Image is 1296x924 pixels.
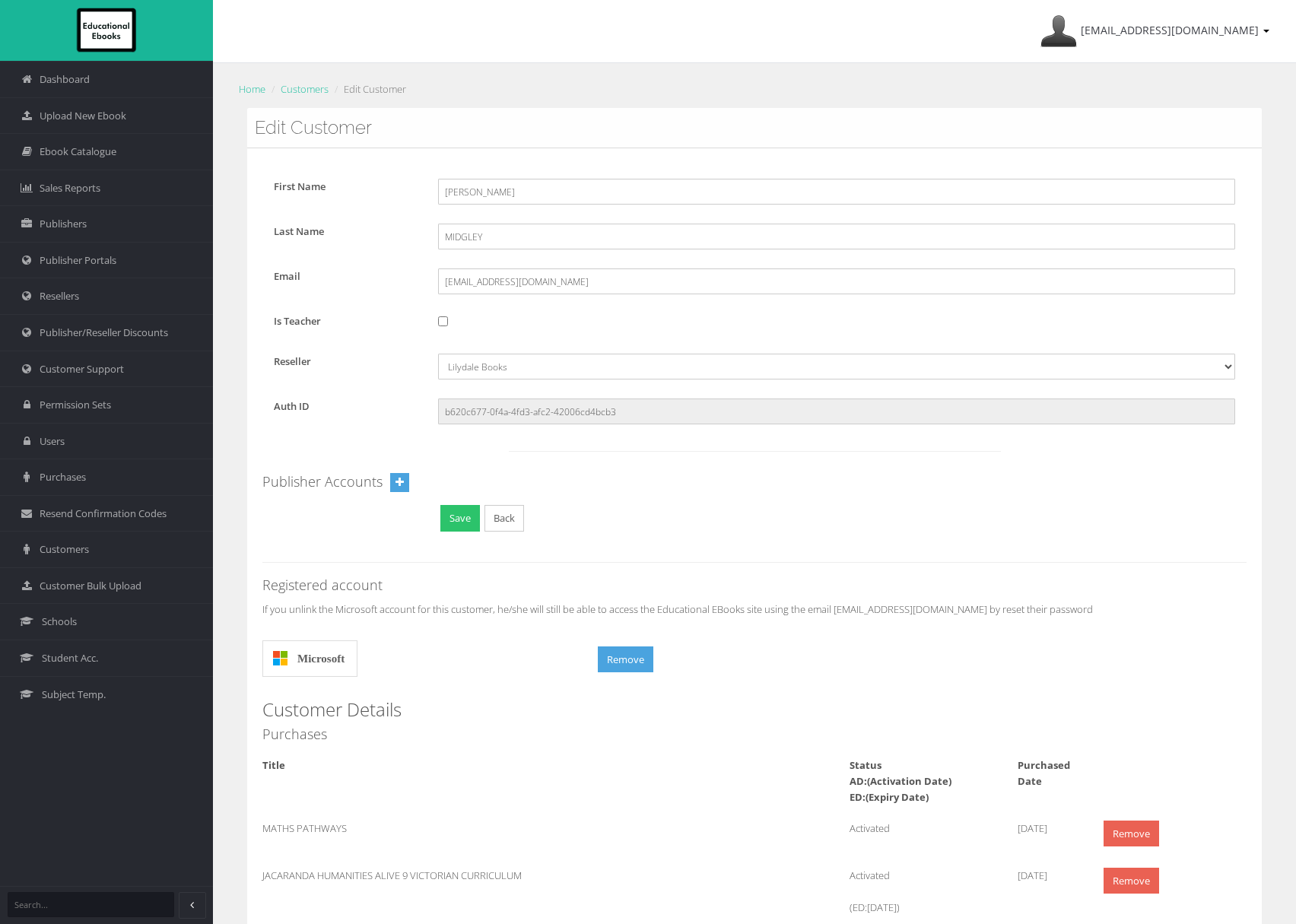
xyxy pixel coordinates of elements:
[440,505,480,532] button: Save
[262,179,427,195] label: First Name
[40,542,89,557] span: Customers
[251,757,671,773] div: Title
[1006,757,1090,789] div: Purchased Date
[598,646,653,673] button: Remove
[262,398,427,414] label: Auth ID
[40,434,65,449] span: Users
[40,144,116,159] span: Ebook Catalogue
[40,109,126,123] span: Upload New Ebook
[8,892,174,917] input: Search...
[262,601,1247,618] p: If you unlink the Microsoft account for this customer, he/she will still be able to access the Ed...
[40,362,124,376] span: Customer Support
[40,181,100,195] span: Sales Reports
[42,651,98,665] span: Student Acc.
[1040,13,1077,49] img: Avatar
[42,614,77,629] span: Schools
[262,268,427,284] label: Email
[40,325,168,340] span: Publisher/Reseller Discounts
[838,821,1006,853] div: Activated
[838,757,1006,805] div: Status AD:(Activation Date) ED:(Expiry Date)
[239,82,265,96] a: Home
[262,354,427,370] label: Reseller
[42,687,106,702] span: Subject Temp.
[251,821,671,837] div: MATHS PATHWAYS
[262,475,383,490] h4: Publisher Accounts
[281,82,329,96] a: Customers
[1006,868,1090,884] div: [DATE]
[838,868,1006,916] div: Activated (ED:[DATE])
[262,727,1247,742] h4: Purchases
[262,700,1247,719] h3: Customer Details
[40,253,116,268] span: Publisher Portals
[40,470,86,484] span: Purchases
[331,81,406,97] li: Edit Customer
[251,868,671,884] div: JACARANDA HUMANITIES ALIVE 9 VICTORIAN CURRICULUM
[262,313,427,329] label: Is Teacher
[1006,821,1090,837] div: [DATE]
[255,118,1254,138] h3: Edit Customer
[40,398,111,412] span: Permission Sets
[40,579,141,593] span: Customer Bulk Upload
[1104,821,1159,847] a: Remove
[1104,868,1159,894] a: Remove
[40,289,79,303] span: Resellers
[40,72,90,87] span: Dashboard
[1081,23,1259,37] span: [EMAIL_ADDRESS][DOMAIN_NAME]
[40,506,167,521] span: Resend Confirmation Codes
[262,224,427,240] label: Last Name
[297,640,345,677] span: Microsoft
[484,505,524,532] a: Back
[262,578,1247,593] h4: Registered account
[40,217,87,231] span: Publishers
